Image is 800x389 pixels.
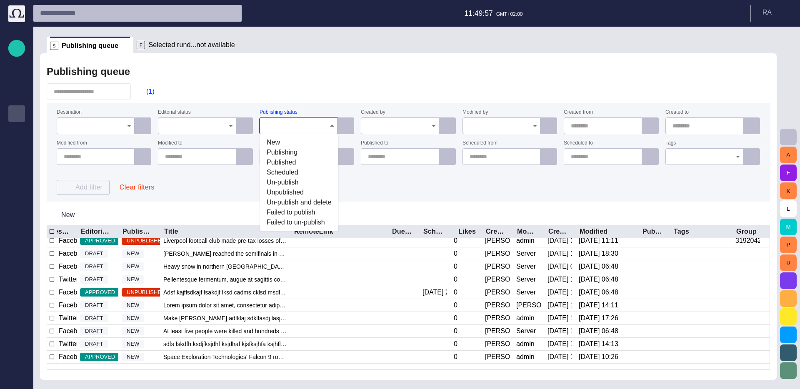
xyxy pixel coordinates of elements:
div: 6/10/2014 11:00 [547,327,572,336]
span: Liverpool football club made pre-tax losses of £40.5m between July 2011 and May 2012, it has anno... [163,237,287,245]
div: SPublishing queue [47,37,133,53]
button: A [780,147,797,163]
div: 5/13/2014 14:12 [547,275,572,284]
h2: Publishing queue [47,66,130,77]
div: Server [516,275,536,284]
p: 11:49:57 [464,8,493,19]
span: Published [267,157,332,167]
p: Social Media [12,225,22,234]
span: Failed to publish [267,207,332,217]
div: 0 [454,339,457,349]
div: Publishing status [122,227,153,236]
span: New [267,137,332,147]
div: 1/21/2014 14:33 [547,249,572,258]
div: 0 [454,352,457,362]
span: APPROVED [80,237,120,245]
p: S [50,42,58,50]
div: 3/11/2014 16:37 [547,288,572,297]
button: L [780,200,797,217]
div: Server [516,327,536,336]
div: [URL][DOMAIN_NAME] [8,255,25,272]
div: Janko [485,262,510,271]
label: Published from [260,140,293,146]
span: DRAFT [80,340,108,348]
span: Publishing [267,147,332,157]
p: Editorial Admin [12,242,22,250]
button: Open [123,120,135,132]
div: Modified by [517,227,537,236]
div: 0 [454,249,457,258]
p: Facebook [59,300,88,310]
span: [PERSON_NAME]'s media (playout) [12,192,22,202]
span: NEW [122,275,144,284]
div: Janko [485,275,510,284]
div: Server [516,262,536,271]
div: admin [516,314,535,323]
span: UNPUBLISHED [122,288,170,297]
label: Scheduled from [462,140,497,146]
p: Publishing queue [12,109,22,117]
p: Administration [12,159,22,167]
button: Open [732,151,744,162]
button: Close [326,120,338,132]
p: My OctopusX [12,209,22,217]
span: Octopus [12,292,22,302]
span: Media-test with filter [12,175,22,185]
span: UNPUBLISHED [122,237,170,245]
span: APPROVED [80,353,120,361]
div: 0 [454,262,457,271]
div: 3/7/2016 10:26 [579,352,618,362]
div: Group [736,227,757,236]
span: DRAFT [80,327,108,335]
span: Rundowns [12,75,22,85]
p: [URL][DOMAIN_NAME] [12,259,22,267]
div: Editorial status [81,227,112,236]
button: New [47,207,78,222]
p: AI Assistant [12,275,22,284]
span: Publishing queue [12,109,22,119]
div: Created [548,227,569,236]
label: Tags [665,140,676,146]
button: Open [428,120,440,132]
div: Destination [50,227,70,236]
div: Scheduled [423,227,444,236]
div: FSelected rund...not available [133,37,246,53]
div: 1/17/2014 10:27 [547,236,572,245]
div: Title [164,227,178,236]
div: Janko [485,352,510,362]
span: Un-publish and delete [267,197,332,207]
div: [PERSON_NAME]'s media (playout) [8,189,25,205]
button: Clear filters [113,180,161,195]
span: NEW [122,249,144,258]
p: Facebook [59,249,88,259]
div: 0 [454,236,457,245]
p: Facebook [59,236,88,246]
div: 319204202 [735,236,760,245]
div: admin [516,236,535,245]
button: Open [225,120,237,132]
label: Created to [665,110,689,115]
div: Server [516,249,536,258]
p: Rundowns [12,75,22,84]
span: Heavy snow in northern Japan claimed the lives of eight people over the weekend, wh [163,262,287,271]
label: Scheduled to [564,140,593,146]
span: Story folders [12,92,22,102]
div: 5/13/2014 14:11 [579,301,618,310]
label: Editorial status [158,110,191,115]
span: NEW [122,327,144,335]
div: 0 [454,301,457,310]
div: Janko [485,327,510,336]
span: NEW [122,301,144,309]
span: NEW [122,262,144,271]
span: Pellentesque fermentum, augue at sagittis convallis, ipsum leo egestas purus, in rutrum mauris amet. [163,275,287,284]
span: AI Assistant [12,275,22,285]
button: P [780,237,797,253]
span: DRAFT [80,275,108,284]
span: Make surek adfklaj sdklfasdj lasjl kasjlkfasdjlfk sjakl jasd [163,314,287,322]
div: Janko [485,288,510,297]
span: DRAFT [80,262,108,271]
p: Media [12,142,22,150]
p: [PERSON_NAME]'s media (playout) [12,192,22,200]
span: Editorial Admin [12,242,22,252]
p: Facebook [59,326,88,336]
